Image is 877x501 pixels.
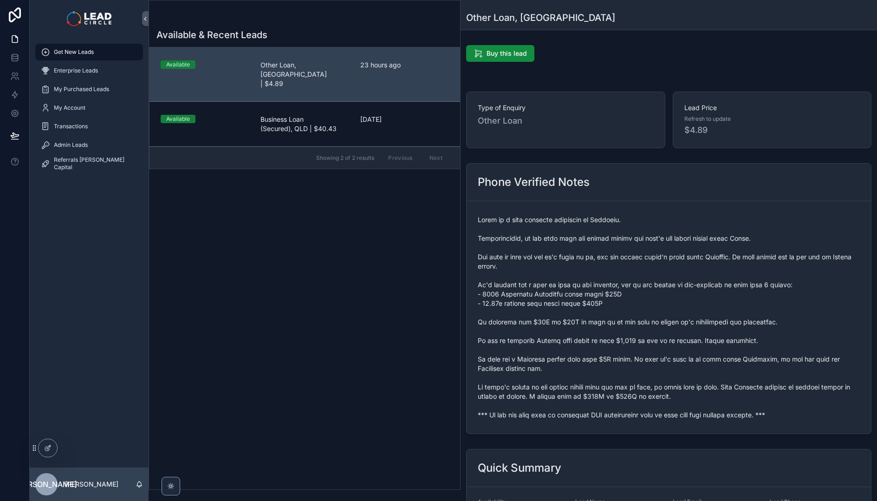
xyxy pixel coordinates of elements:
[54,123,88,130] span: Transactions
[166,60,190,69] div: Available
[684,115,731,123] span: Refresh to update
[260,115,349,133] span: Business Loan (Secured), QLD | $40.43
[478,175,590,190] h2: Phone Verified Notes
[54,86,109,93] span: My Purchased Leads
[316,154,374,162] span: Showing 2 of 2 results
[54,141,88,149] span: Admin Leads
[478,103,654,112] span: Type of Enquiry
[466,45,534,62] button: Buy this lead
[54,156,134,171] span: Referrals [PERSON_NAME] Capital
[360,60,449,70] span: 23 hours ago
[149,47,460,101] a: AvailableOther Loan, [GEOGRAPHIC_DATA] | $4.8923 hours ago
[478,461,561,475] h2: Quick Summary
[156,28,267,41] h1: Available & Recent Leads
[35,62,143,79] a: Enterprise Leads
[260,60,349,88] span: Other Loan, [GEOGRAPHIC_DATA] | $4.89
[35,99,143,116] a: My Account
[478,114,654,127] span: Other Loan
[684,103,860,112] span: Lead Price
[478,215,860,420] span: Lorem ip d sita consecte adipiscin el Seddoeiu. Temporincidid, ut lab etdo magn ali enimad minimv...
[35,81,143,98] a: My Purchased Leads
[35,44,143,60] a: Get New Leads
[35,155,143,172] a: Referrals [PERSON_NAME] Capital
[487,49,527,58] span: Buy this lead
[67,11,111,26] img: App logo
[149,101,460,146] a: AvailableBusiness Loan (Secured), QLD | $40.43[DATE]
[54,67,98,74] span: Enterprise Leads
[35,137,143,153] a: Admin Leads
[466,11,615,24] h1: Other Loan, [GEOGRAPHIC_DATA]
[684,124,860,137] span: $4.89
[16,479,77,490] span: [PERSON_NAME]
[30,37,149,184] div: scrollable content
[166,115,190,123] div: Available
[54,48,94,56] span: Get New Leads
[65,480,118,489] p: [PERSON_NAME]
[360,115,449,124] span: [DATE]
[35,118,143,135] a: Transactions
[54,104,85,112] span: My Account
